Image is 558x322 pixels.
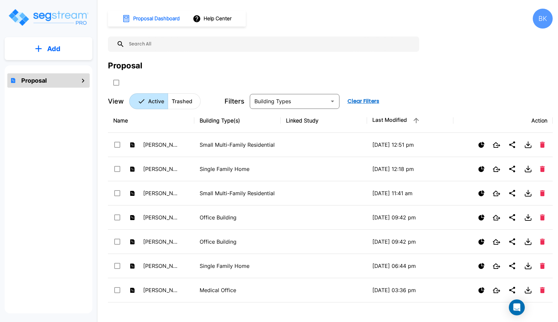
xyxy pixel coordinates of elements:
[200,141,275,149] p: Small Multi-Family Residential
[506,162,519,176] button: Share
[8,8,89,27] img: Logo
[521,283,535,297] button: Download
[200,286,275,294] p: Medical Office
[476,260,487,272] button: Show Proposal Tiers
[476,163,487,175] button: Show Proposal Tiers
[200,238,275,246] p: Office Building
[537,236,547,247] button: Delete
[490,261,503,272] button: Open New Tab
[506,187,519,200] button: Share
[143,189,180,197] p: [PERSON_NAME] - [STREET_ADDRESS]
[521,259,535,273] button: Download
[113,117,189,124] div: Name
[453,109,553,133] th: Action
[143,213,180,221] p: [PERSON_NAME] - 1303 [PERSON_NAME] A
[120,12,183,26] button: Proposal Dashboard
[537,212,547,223] button: Delete
[125,37,416,52] input: Search All
[476,139,487,151] button: Show Proposal Tiers
[191,12,234,25] button: Help Center
[172,97,192,105] p: Trashed
[509,299,525,315] div: Open Intercom Messenger
[21,76,47,85] h1: Proposal
[143,286,180,294] p: [PERSON_NAME] - 20 Alpine Dr
[129,93,168,109] button: Active
[148,97,164,105] p: Active
[490,236,503,247] button: Open New Tab
[372,165,448,173] p: [DATE] 12:18 pm
[537,139,547,150] button: Delete
[200,262,275,270] p: Single Family Home
[133,15,180,23] h1: Proposal Dashboard
[5,39,92,58] button: Add
[521,138,535,151] button: Download
[143,141,180,149] p: [PERSON_NAME] - [STREET_ADDRESS]
[194,109,281,133] th: Building Type(s)
[506,283,519,297] button: Share
[372,286,448,294] p: [DATE] 03:36 pm
[537,163,547,175] button: Delete
[521,187,535,200] button: Download
[200,189,275,197] p: Small Multi-Family Residential
[506,138,519,151] button: Share
[506,235,519,248] button: Share
[521,308,535,321] button: Download
[252,97,326,106] input: Building Types
[537,284,547,296] button: Delete
[108,96,124,106] p: View
[537,260,547,272] button: Delete
[108,60,142,72] div: Proposal
[129,93,201,109] div: Platform
[490,212,503,223] button: Open New Tab
[490,139,503,150] button: Open New Tab
[143,262,180,270] p: [PERSON_NAME] - 75 Sapphire Dr
[345,95,382,108] button: Clear Filters
[200,165,275,173] p: Single Family Home
[110,76,123,89] button: SelectAll
[506,259,519,273] button: Share
[506,211,519,224] button: Share
[225,96,244,106] p: Filters
[537,188,547,199] button: Delete
[476,284,487,296] button: Show Proposal Tiers
[476,188,487,199] button: Show Proposal Tiers
[168,93,201,109] button: Trashed
[521,235,535,248] button: Download
[372,141,448,149] p: [DATE] 12:51 pm
[521,211,535,224] button: Download
[521,162,535,176] button: Download
[143,165,180,173] p: [PERSON_NAME] - [STREET_ADDRESS]
[281,109,367,133] th: Linked Study
[533,9,553,29] div: BK
[372,213,448,221] p: [DATE] 09:42 pm
[328,97,337,106] button: Open
[490,164,503,175] button: Open New Tab
[47,44,60,54] p: Add
[372,238,448,246] p: [DATE] 09:42 pm
[490,188,503,199] button: Open New Tab
[200,213,275,221] p: Office Building
[490,285,503,296] button: Open New Tab
[143,238,180,246] p: [PERSON_NAME] - 1303 [PERSON_NAME] B
[476,212,487,223] button: Show Proposal Tiers
[372,262,448,270] p: [DATE] 06:44 pm
[476,236,487,248] button: Show Proposal Tiers
[372,189,448,197] p: [DATE] 11:41 am
[367,109,453,133] th: Last Modified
